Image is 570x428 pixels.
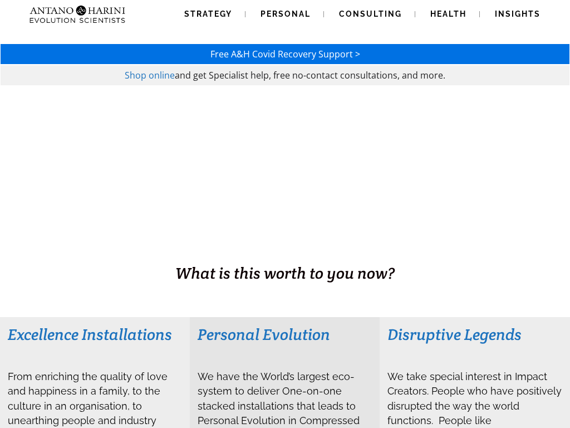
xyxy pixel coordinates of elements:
h3: Personal Evolution [198,324,372,344]
a: Free A&H Covid Recovery Support > [210,48,360,60]
h1: BUSINESS. HEALTH. Family. Legacy [1,239,569,262]
a: Shop online [125,69,175,81]
span: Insights [495,9,540,18]
h3: Excellence Installations [8,324,182,344]
span: Strategy [184,9,232,18]
span: and get Specialist help, free no-contact consultations, and more. [175,69,445,81]
span: What is this worth to you now? [175,263,395,283]
span: Consulting [339,9,402,18]
span: Personal [261,9,311,18]
h3: Disruptive Legends [387,324,562,344]
span: Health [430,9,466,18]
